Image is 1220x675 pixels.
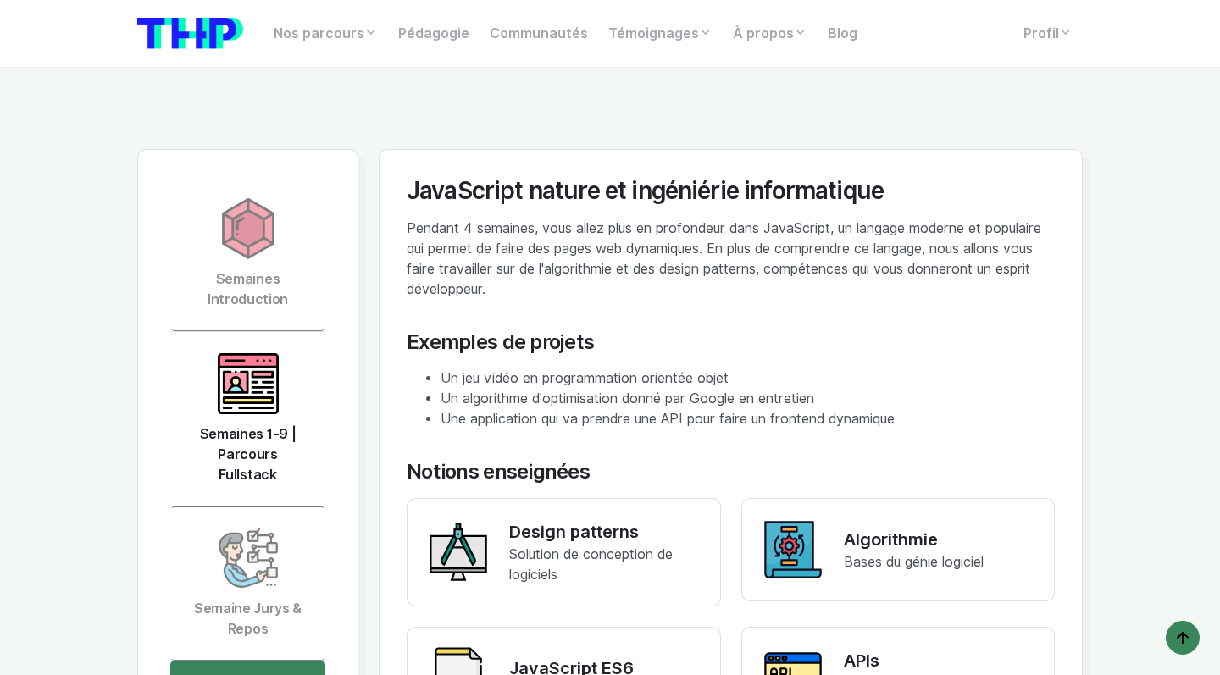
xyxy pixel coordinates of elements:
[407,177,1055,206] div: JavaScript nature et ingéniérie informatique
[480,17,598,51] a: Communautés
[218,528,279,589] img: icon
[218,353,279,414] img: icon
[598,17,723,51] a: Témoignages
[407,460,1055,484] div: Notions enseignées
[137,18,243,49] img: logo
[441,368,1055,389] li: Un jeu vidéo en programmation orientée objet
[844,527,984,552] p: Algorithmie
[441,409,1055,429] li: Une application qui va prendre une API pour faire un frontend dynamique
[170,332,325,506] a: Semaines 1-9 | Parcours Fullstack
[723,17,818,51] a: À propos
[170,177,325,331] a: Semaines Introduction
[509,546,673,583] span: Solution de conception de logiciels
[170,506,325,661] a: Semaine Jurys & Repos
[818,17,868,51] a: Blog
[1013,17,1083,51] a: Profil
[388,17,480,51] a: Pédagogie
[218,198,279,259] img: icon
[509,519,700,545] p: Design patterns
[263,17,388,51] a: Nos parcours
[407,219,1055,300] p: Pendant 4 semaines, vous allez plus en profondeur dans JavaScript, un langage moderne et populair...
[1173,628,1193,648] img: arrow-up icon
[407,330,1055,355] div: Exemples de projets
[844,648,1034,673] p: APIs
[844,554,984,570] span: Bases du génie logiciel
[441,389,1055,409] li: Un algorithme d'optimisation donné par Google en entretien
